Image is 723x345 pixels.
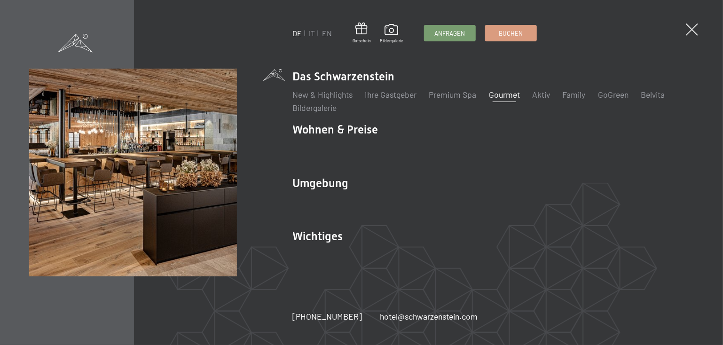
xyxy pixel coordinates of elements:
a: IT [309,29,315,38]
a: Gutschein [353,23,371,44]
a: DE [292,29,302,38]
span: Gutschein [353,38,371,44]
a: Ihre Gastgeber [365,89,417,100]
a: [PHONE_NUMBER] [292,311,362,322]
a: Bildergalerie [292,102,337,113]
span: [PHONE_NUMBER] [292,311,362,321]
a: GoGreen [598,89,629,100]
a: Bildergalerie [380,24,403,44]
a: hotel@schwarzenstein.com [380,311,478,322]
span: Bildergalerie [380,38,403,44]
a: Aktiv [532,89,550,100]
a: EN [322,29,332,38]
a: Gourmet [489,89,520,100]
a: New & Highlights [292,89,353,100]
a: Buchen [486,25,536,41]
span: Anfragen [435,29,465,38]
span: Buchen [499,29,523,38]
a: Belvita [641,89,665,100]
a: Anfragen [424,25,475,41]
a: Family [563,89,586,100]
a: Premium Spa [429,89,477,100]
